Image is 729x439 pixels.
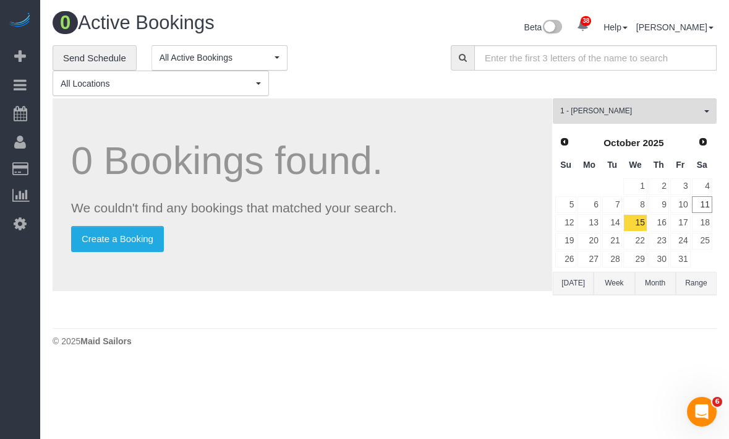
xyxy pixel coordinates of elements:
[583,160,595,170] span: Monday
[553,272,594,295] button: [DATE]
[555,196,576,213] a: 5
[578,233,600,250] a: 20
[623,178,647,195] a: 1
[151,45,288,71] button: All Active Bookings
[654,160,664,170] span: Thursday
[649,214,669,231] a: 16
[71,139,534,182] h1: 0 Bookings found.
[53,45,137,71] a: Send Schedule
[71,226,164,252] a: Create a Booking
[692,233,712,250] a: 25
[642,137,663,148] span: 2025
[53,12,375,33] h1: Active Bookings
[560,160,571,170] span: Sunday
[80,336,131,346] strong: Maid Sailors
[670,233,691,250] a: 24
[553,98,717,118] ol: All Teams
[602,251,623,267] a: 28
[670,178,691,195] a: 3
[560,106,701,116] span: 1 - [PERSON_NAME]
[555,214,576,231] a: 12
[607,160,617,170] span: Tuesday
[555,233,576,250] a: 19
[676,272,717,295] button: Range
[712,397,722,407] span: 6
[578,214,600,231] a: 13
[649,233,669,250] a: 23
[676,160,684,170] span: Friday
[692,214,712,231] a: 18
[61,77,253,90] span: All Locations
[602,214,623,231] a: 14
[571,12,595,40] a: 38
[542,20,562,36] img: New interface
[578,251,600,267] a: 27
[594,272,634,295] button: Week
[692,178,712,195] a: 4
[602,196,623,213] a: 7
[623,233,647,250] a: 22
[603,22,628,32] a: Help
[474,45,717,71] input: Enter the first 3 letters of the name to search
[71,199,534,217] p: We couldn't find any bookings that matched your search.
[53,335,717,347] div: © 2025
[555,251,576,267] a: 26
[670,214,691,231] a: 17
[635,272,676,295] button: Month
[636,22,714,32] a: [PERSON_NAME]
[629,160,642,170] span: Wednesday
[670,196,691,213] a: 10
[7,12,32,30] img: Automaid Logo
[687,397,717,427] iframe: Intercom live chat
[698,137,708,147] span: Next
[53,71,269,96] button: All Locations
[581,16,591,26] span: 38
[602,233,623,250] a: 21
[649,251,669,267] a: 30
[578,196,600,213] a: 6
[560,137,569,147] span: Prev
[623,251,647,267] a: 29
[670,251,691,267] a: 31
[524,22,563,32] a: Beta
[697,160,707,170] span: Saturday
[694,134,712,151] a: Next
[623,214,647,231] a: 15
[553,98,717,124] button: 1 - [PERSON_NAME]
[649,196,669,213] a: 9
[556,134,573,151] a: Prev
[53,11,78,34] span: 0
[649,178,669,195] a: 2
[160,51,271,64] span: All Active Bookings
[603,137,640,148] span: October
[623,196,647,213] a: 8
[692,196,712,213] a: 11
